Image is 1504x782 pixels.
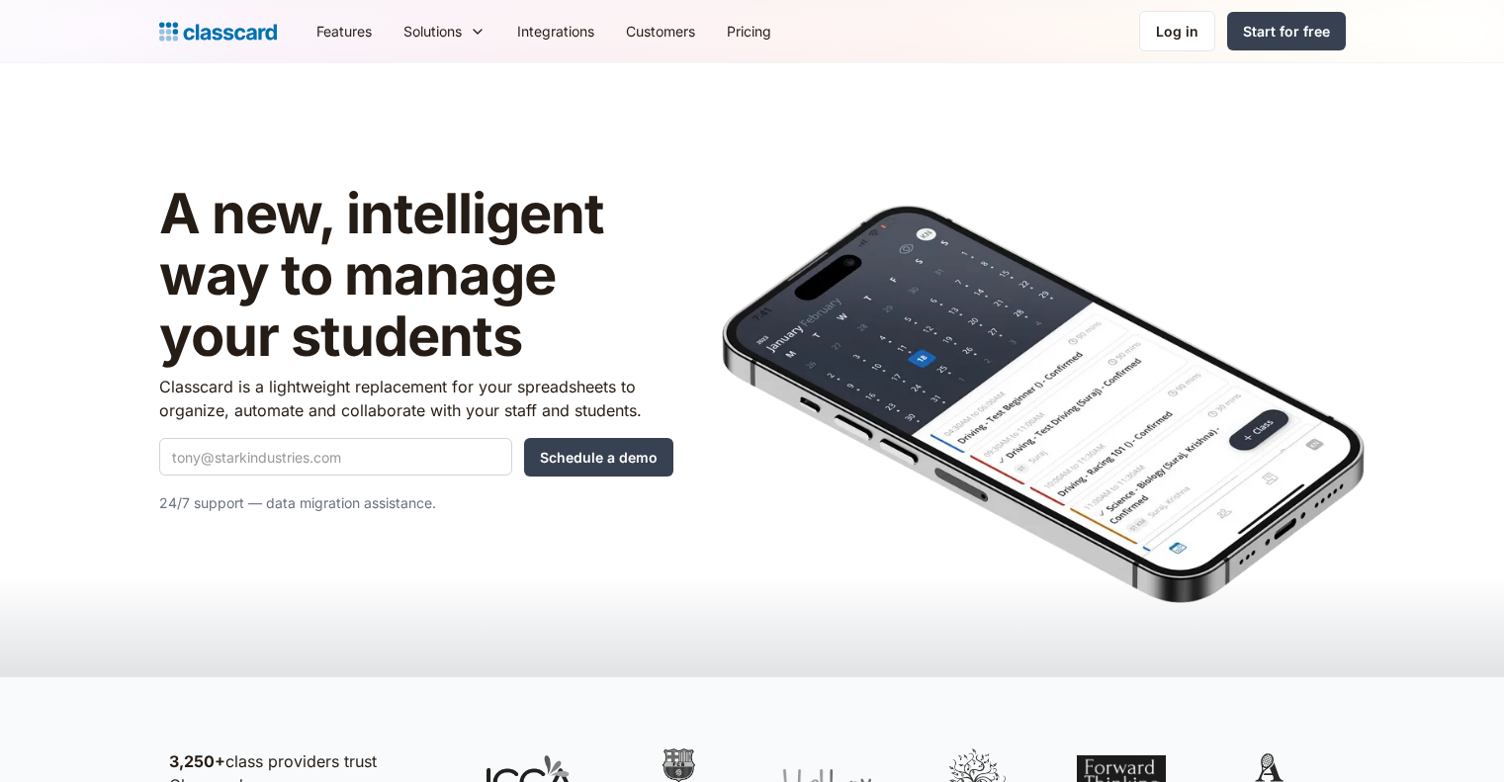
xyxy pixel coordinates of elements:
[501,9,610,53] a: Integrations
[1243,21,1330,42] div: Start for free
[524,438,673,477] input: Schedule a demo
[1227,12,1346,50] a: Start for free
[610,9,711,53] a: Customers
[301,9,388,53] a: Features
[159,438,512,476] input: tony@starkindustries.com
[159,491,673,515] p: 24/7 support — data migration assistance.
[1139,11,1215,51] a: Log in
[1156,21,1198,42] div: Log in
[169,751,225,771] strong: 3,250+
[388,9,501,53] div: Solutions
[159,184,673,367] h1: A new, intelligent way to manage your students
[403,21,462,42] div: Solutions
[159,375,673,422] p: Classcard is a lightweight replacement for your spreadsheets to organize, automate and collaborat...
[711,9,787,53] a: Pricing
[159,438,673,477] form: Quick Demo Form
[159,18,277,45] a: home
